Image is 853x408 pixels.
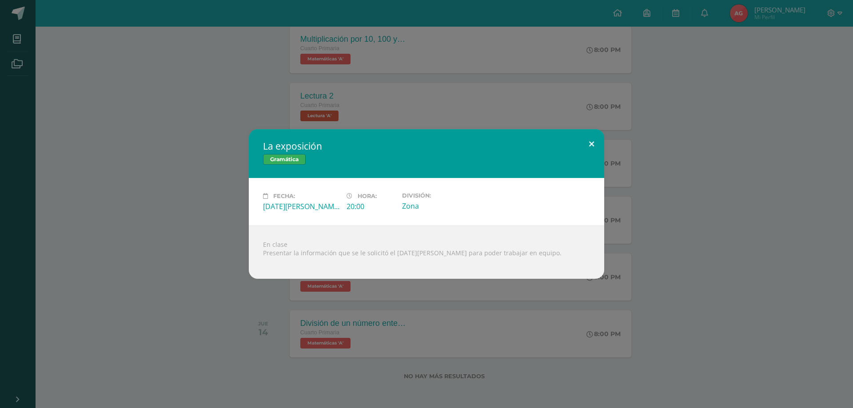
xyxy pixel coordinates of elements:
label: División: [402,192,478,199]
span: Gramática [263,154,306,165]
div: Zona [402,201,478,211]
div: [DATE][PERSON_NAME] [263,202,339,211]
h2: La exposición [263,140,590,152]
div: 20:00 [347,202,395,211]
button: Close (Esc) [579,129,604,159]
span: Hora: [358,193,377,199]
span: Fecha: [273,193,295,199]
div: En clase Presentar la información que se le solicitó el [DATE][PERSON_NAME] para poder trabajar e... [249,226,604,279]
